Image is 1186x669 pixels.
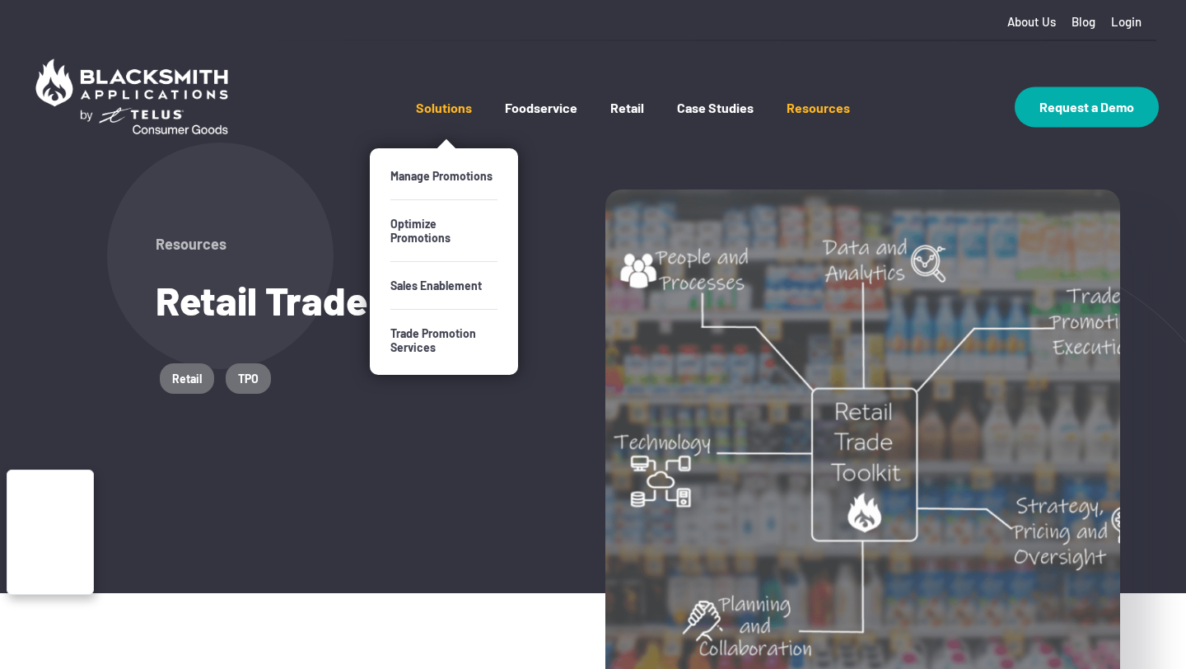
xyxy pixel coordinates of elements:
a: Case Studies [677,100,754,148]
a: Blog [1072,15,1095,29]
a: Manage Promotions [390,152,497,199]
a: Retail [160,363,214,394]
img: Blacksmith Applications by TELUS Consumer Goods [27,50,236,143]
a: Sales Enablement [390,262,497,309]
a: Resources [787,100,850,148]
a: Retail [610,100,644,148]
a: About Us [1007,15,1056,29]
a: TPO [226,363,271,394]
a: Login [1111,15,1142,29]
a: Request a Demo [1015,87,1159,127]
a: Resources [156,235,226,253]
a: Solutions [416,100,472,148]
a: Optimize Promotions [390,200,497,261]
h1: Retail Trade Toolkit [156,278,581,322]
a: Trade Promotion Services [390,310,497,371]
a: Foodservice [505,100,577,148]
